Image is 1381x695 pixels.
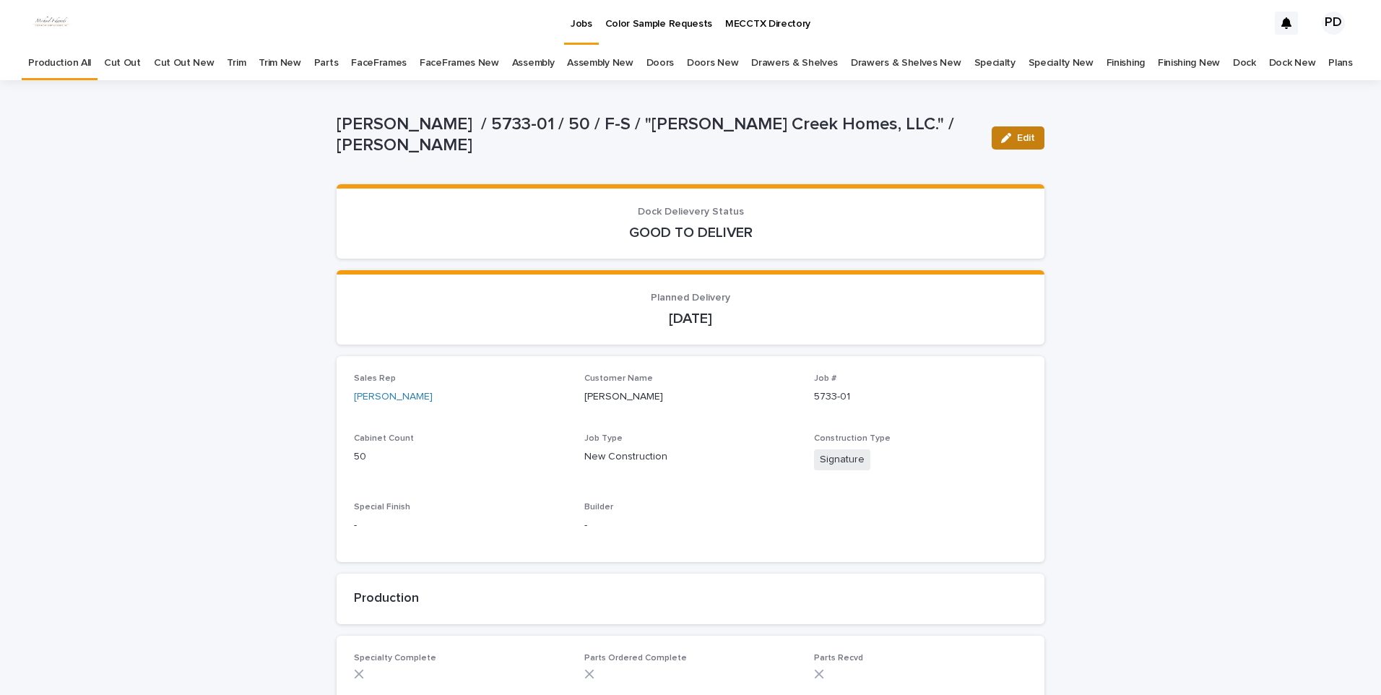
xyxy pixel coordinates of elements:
p: [PERSON_NAME] [584,389,797,405]
a: Parts [314,46,338,80]
a: FaceFrames New [420,46,499,80]
button: Edit [992,126,1044,150]
a: Drawers & Shelves New [851,46,961,80]
span: Parts Recvd [814,654,863,662]
span: Planned Delivery [651,293,730,303]
p: - [584,518,797,533]
p: New Construction [584,449,797,465]
span: Job Type [584,434,623,443]
a: Doors [646,46,674,80]
a: Finishing [1107,46,1145,80]
div: PD [1322,12,1345,35]
a: Trim [227,46,246,80]
span: Job # [814,374,836,383]
h2: Production [354,591,1027,607]
p: GOOD TO DELIVER [354,224,1027,241]
span: Special Finish [354,503,410,511]
span: Parts Ordered Complete [584,654,687,662]
p: 5733-01 [814,389,1027,405]
span: Edit [1017,133,1035,143]
a: Plans [1328,46,1352,80]
span: Builder [584,503,613,511]
p: - [354,518,567,533]
a: Assembly New [567,46,633,80]
a: Specialty [974,46,1016,80]
span: Specialty Complete [354,654,436,662]
span: Construction Type [814,434,891,443]
a: [PERSON_NAME] [354,389,433,405]
span: Cabinet Count [354,434,414,443]
a: Cut Out New [154,46,215,80]
a: Doors New [687,46,738,80]
a: Finishing New [1158,46,1220,80]
a: Dock [1233,46,1256,80]
a: Specialty New [1029,46,1094,80]
a: FaceFrames [351,46,407,80]
span: Dock Delievery Status [638,207,744,217]
a: Trim New [259,46,301,80]
a: Assembly [512,46,555,80]
span: Signature [814,449,870,470]
a: Dock New [1269,46,1316,80]
p: [PERSON_NAME] / 5733-01 / 50 / F-S / "[PERSON_NAME] Creek Homes, LLC." / [PERSON_NAME] [337,114,980,156]
a: Drawers & Shelves [751,46,838,80]
a: Cut Out [104,46,141,80]
p: [DATE] [354,310,1027,327]
a: Production All [28,46,91,80]
p: 50 [354,449,567,465]
span: Sales Rep [354,374,396,383]
img: dhEtdSsQReaQtgKTuLrt [29,9,74,38]
span: Customer Name [584,374,653,383]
